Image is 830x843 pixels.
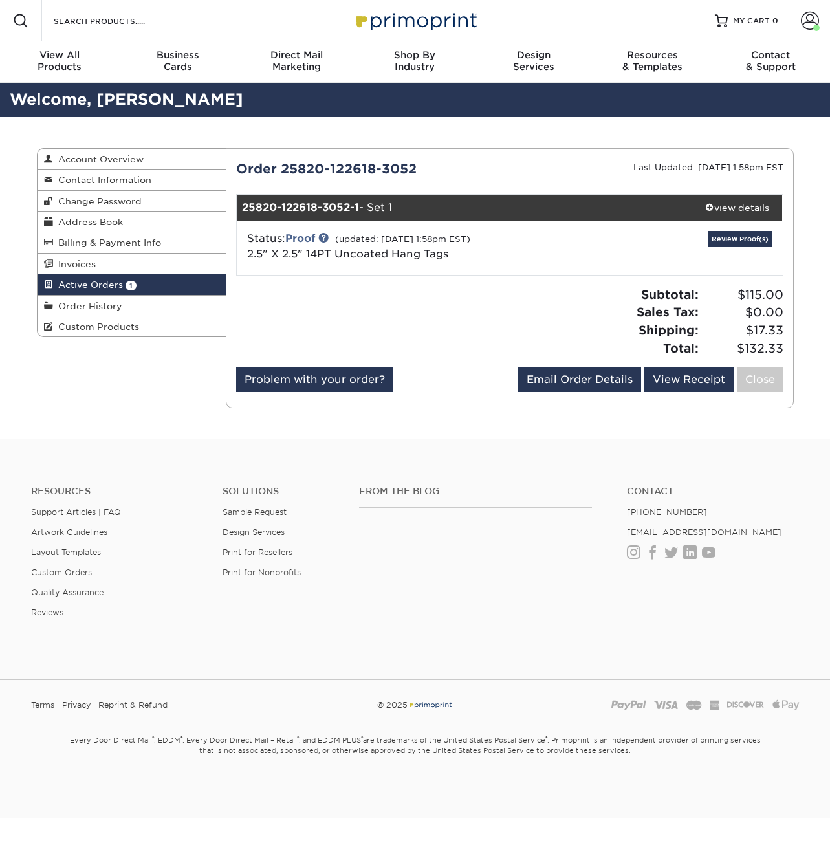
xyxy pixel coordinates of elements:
strong: Sales Tax: [637,305,699,319]
a: Privacy [62,695,91,715]
small: Last Updated: [DATE] 1:58pm EST [633,162,783,172]
span: Account Overview [53,154,144,164]
sup: ® [545,735,547,741]
a: Custom Orders [31,567,92,577]
a: Terms [31,695,54,715]
div: Services [474,49,593,72]
span: Contact [712,49,830,61]
a: Contact Information [38,170,226,190]
a: Reprint & Refund [98,695,168,715]
div: & Support [712,49,830,72]
a: Billing & Payment Info [38,232,226,253]
span: $132.33 [703,340,783,358]
sup: ® [180,735,182,741]
a: Contact& Support [712,41,830,83]
div: view details [692,201,783,214]
h4: From the Blog [359,486,592,497]
div: - Set 1 [237,195,692,221]
a: DesignServices [474,41,593,83]
span: Address Book [53,217,123,227]
a: Resources& Templates [593,41,711,83]
span: Billing & Payment Info [53,237,161,248]
a: Address Book [38,212,226,232]
span: 1 [126,281,137,290]
strong: Subtotal: [641,287,699,301]
span: Resources [593,49,711,61]
a: Change Password [38,191,226,212]
a: Problem with your order? [236,367,393,392]
h4: Solutions [223,486,340,497]
span: $17.33 [703,322,783,340]
small: Every Door Direct Mail , EDDM , Every Door Direct Mail – Retail , and EDDM PLUS are trademarks of... [37,730,794,787]
span: Order History [53,301,122,311]
span: 0 [772,16,778,25]
a: Review Proof(s) [708,231,772,247]
sup: ® [152,735,154,741]
a: Order History [38,296,226,316]
a: Proof [285,232,315,245]
div: Order 25820-122618-3052 [226,159,510,179]
a: [EMAIL_ADDRESS][DOMAIN_NAME] [627,527,781,537]
span: Shop By [356,49,474,61]
a: Quality Assurance [31,587,104,597]
span: Business [118,49,237,61]
sup: ® [297,735,299,741]
a: Active Orders 1 [38,274,226,295]
a: view details [692,195,783,221]
a: Custom Products [38,316,226,336]
span: $0.00 [703,303,783,322]
a: Print for Resellers [223,547,292,557]
span: Invoices [53,259,96,269]
a: Design Services [223,527,285,537]
div: Cards [118,49,237,72]
input: SEARCH PRODUCTS..... [52,13,179,28]
a: BusinessCards [118,41,237,83]
span: Design [474,49,593,61]
a: 2.5" X 2.5" 14PT Uncoated Hang Tags [247,248,448,260]
a: View Receipt [644,367,734,392]
a: Reviews [31,608,63,617]
div: & Templates [593,49,711,72]
a: Layout Templates [31,547,101,557]
div: © 2025 [284,695,547,715]
a: Direct MailMarketing [237,41,356,83]
a: Email Order Details [518,367,641,392]
h4: Resources [31,486,203,497]
span: MY CART [733,16,770,27]
strong: Shipping: [639,323,699,337]
span: $115.00 [703,286,783,304]
a: Invoices [38,254,226,274]
span: Direct Mail [237,49,356,61]
a: Account Overview [38,149,226,170]
a: [PHONE_NUMBER] [627,507,707,517]
a: Contact [627,486,799,497]
span: Change Password [53,196,142,206]
a: Sample Request [223,507,287,517]
div: Status: [237,231,600,262]
a: Artwork Guidelines [31,527,107,537]
strong: Total: [663,341,699,355]
small: (updated: [DATE] 1:58pm EST) [335,234,470,244]
span: Custom Products [53,322,139,332]
a: Shop ByIndustry [356,41,474,83]
img: Primoprint [408,700,453,710]
a: Print for Nonprofits [223,567,301,577]
span: Active Orders [53,279,123,290]
sup: ® [361,735,363,741]
a: Close [737,367,783,392]
div: Industry [356,49,474,72]
span: Contact Information [53,175,151,185]
div: Marketing [237,49,356,72]
img: Primoprint [351,6,480,34]
a: Support Articles | FAQ [31,507,121,517]
strong: 25820-122618-3052-1 [242,201,359,213]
